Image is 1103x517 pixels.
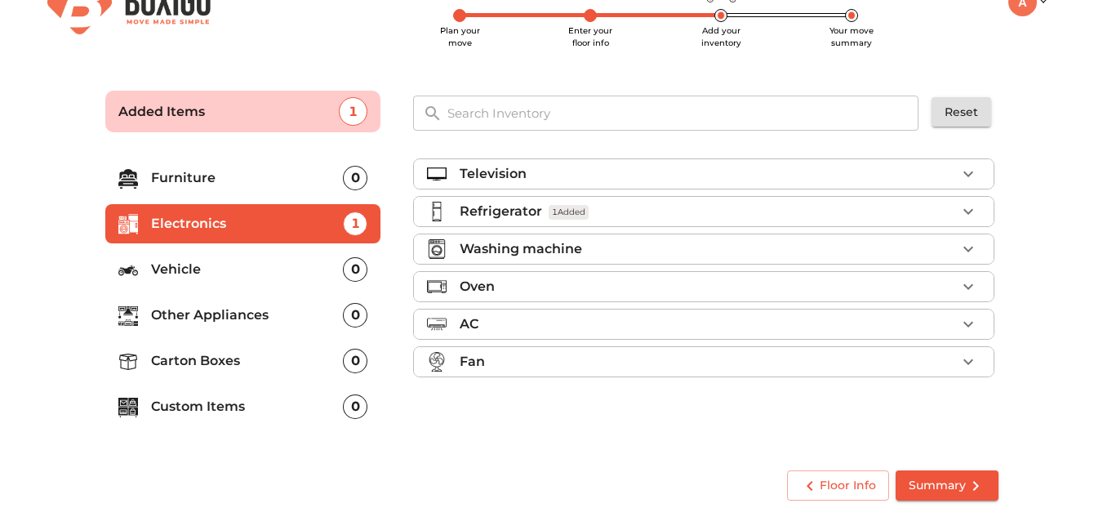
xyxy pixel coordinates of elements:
[151,351,344,371] p: Carton Boxes
[343,212,367,236] div: 1
[460,277,495,296] p: Oven
[427,164,447,184] img: television
[151,214,344,234] p: Electronics
[701,25,741,48] span: Add your inventory
[932,97,991,127] button: Reset
[460,314,478,334] p: AC
[460,352,485,372] p: Fan
[549,205,589,221] span: 1 Added
[343,257,367,282] div: 0
[427,352,447,372] img: fan
[151,305,344,325] p: Other Appliances
[343,394,367,419] div: 0
[945,102,978,123] span: Reset
[427,202,447,221] img: refrigerator
[896,470,998,501] button: Summary
[460,239,582,259] p: Washing machine
[151,397,344,417] p: Custom Items
[460,164,527,184] p: Television
[460,202,542,221] p: Refrigerator
[829,25,874,48] span: Your move summary
[427,239,447,259] img: washing_machine
[343,166,367,190] div: 0
[440,25,480,48] span: Plan your move
[339,97,367,126] div: 1
[151,168,344,188] p: Furniture
[800,475,876,496] span: Floor Info
[343,349,367,373] div: 0
[151,260,344,279] p: Vehicle
[427,314,447,334] img: air_conditioner
[118,102,340,122] p: Added Items
[343,303,367,328] div: 0
[787,470,889,501] button: Floor Info
[438,96,930,131] input: Search Inventory
[568,25,612,48] span: Enter your floor info
[427,277,447,296] img: oven
[909,475,985,496] span: Summary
